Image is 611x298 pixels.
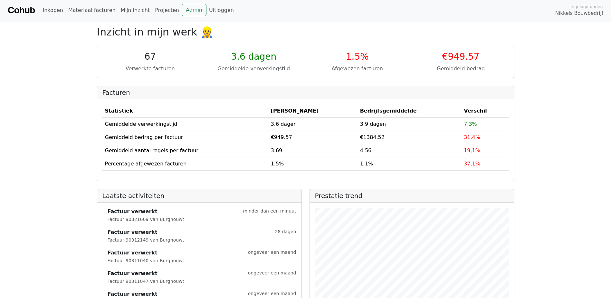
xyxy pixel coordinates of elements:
[102,131,268,144] td: Gemiddeld bedrag per factuur
[97,26,514,38] h2: Inzicht in mijn werk 👷
[102,117,268,131] td: Gemiddelde verwerkingstijd
[118,4,153,17] a: Mijn inzicht
[358,104,462,118] th: Bedrijfsgemiddelde
[108,270,158,277] strong: Factuur verwerkt
[315,192,509,200] h2: Prestatie trend
[108,290,158,298] strong: Factuur verwerkt
[358,131,462,144] td: €1384.52
[310,65,406,73] div: Afgewezen facturen
[102,192,296,200] h2: Laatste activiteiten
[8,3,35,18] a: Cohub
[268,131,358,144] td: €949.57
[102,144,268,157] td: Gemiddeld aantal regels per factuur
[108,208,158,215] strong: Factuur verwerkt
[108,249,158,257] strong: Factuur verwerkt
[206,4,236,17] a: Uitloggen
[464,134,480,140] span: 31,4%
[275,228,296,236] small: 28 dagen
[464,147,480,154] span: 19,1%
[413,65,509,73] div: Gemiddeld bedrag
[248,249,296,257] small: ongeveer een maand
[102,157,268,170] td: Percentage afgewezen facturen
[108,279,185,284] small: Factuur 90311047 van Burghouwt
[40,4,65,17] a: Inkopen
[152,4,182,17] a: Projecten
[358,117,462,131] td: 3.9 dagen
[310,51,406,62] div: 1.5%
[358,144,462,157] td: 4.56
[358,157,462,170] td: 1.1%
[268,104,358,118] th: [PERSON_NAME]
[268,117,358,131] td: 3.6 dagen
[108,258,185,263] small: Factuur 90311040 van Burghouwt
[206,51,302,62] div: 3.6 dagen
[102,65,198,73] div: Verwerkte facturen
[413,51,509,62] div: €949.57
[102,51,198,62] div: 67
[102,104,268,118] th: Statistiek
[182,4,206,16] a: Admin
[464,121,477,127] span: 7,3%
[268,144,358,157] td: 3.69
[248,290,296,298] small: ongeveer een maand
[102,89,509,96] h2: Facturen
[66,4,118,17] a: Materiaal facturen
[108,237,185,243] small: Factuur 90312149 van Burghouwt
[570,4,603,10] span: Ingelogd onder:
[108,228,158,236] strong: Factuur verwerkt
[243,208,296,215] small: minder dan een minuut
[206,65,302,73] div: Gemiddelde verwerkingstijd
[268,157,358,170] td: 1.5%
[108,217,185,222] small: Factuur 90321669 van Burghouwt
[464,161,480,167] span: 37,1%
[555,10,603,17] span: Nikkels Bouwbedrijf
[461,104,509,118] th: Verschil
[248,270,296,277] small: ongeveer een maand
